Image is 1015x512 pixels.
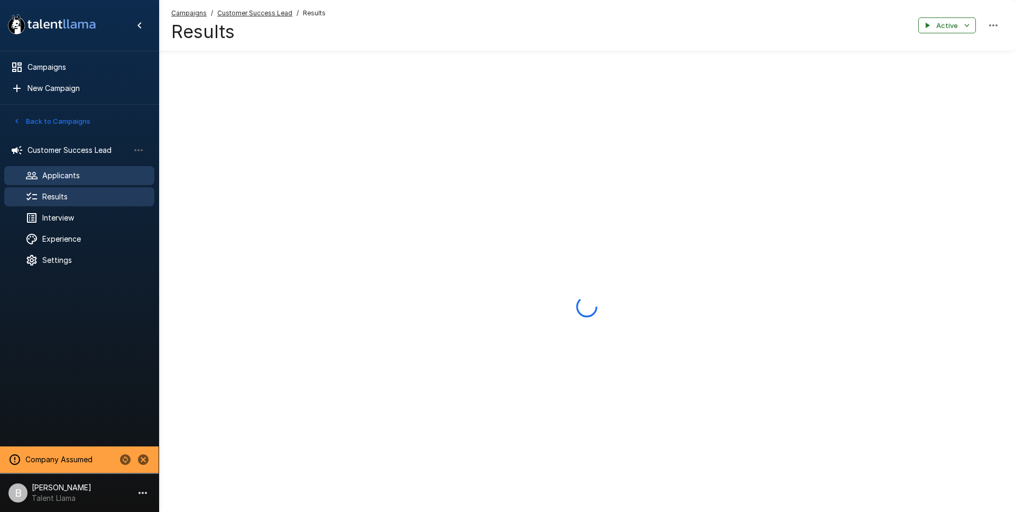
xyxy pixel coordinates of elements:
span: / [297,8,299,19]
span: Results [303,8,326,19]
h4: Results [171,21,326,43]
span: / [211,8,213,19]
button: Active [918,17,976,34]
u: Campaigns [171,9,207,17]
u: Customer Success Lead [217,9,292,17]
